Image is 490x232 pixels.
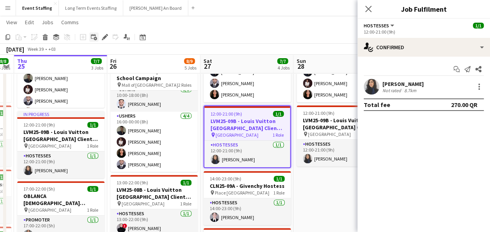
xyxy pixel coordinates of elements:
[297,57,306,64] span: Sun
[28,207,71,213] span: [GEOGRAPHIC_DATA]
[87,122,98,128] span: 1/1
[278,65,290,71] div: 4 Jobs
[109,62,117,71] span: 26
[17,152,104,178] app-card-role: Hostesses1/112:00-21:00 (9h)[PERSON_NAME]
[297,105,384,166] app-job-card: 12:00-21:00 (9h)1/1LVM25-09B - Louis Vuitton [GEOGRAPHIC_DATA] Client Advisor [GEOGRAPHIC_DATA]1 ...
[178,82,191,88] span: 2 Roles
[273,111,284,117] span: 1/1
[216,132,258,138] span: [GEOGRAPHIC_DATA]
[210,176,241,182] span: 14:00-23:00 (9h)
[58,17,82,27] a: Comms
[122,201,165,207] span: [GEOGRAPHIC_DATA]
[297,53,384,102] app-card-role: Ushers3/314:00-22:00 (8h)[PERSON_NAME][PERSON_NAME][PERSON_NAME]
[382,80,424,87] div: [PERSON_NAME]
[87,207,98,213] span: 1 Role
[110,56,198,172] app-job-card: 10:00-00:00 (14h) (Sat)5/5ASE25-08A - MOQ Back to School Campaign Mall of [GEOGRAPHIC_DATA]2 Role...
[357,4,490,14] h3: Job Fulfilment
[364,29,484,35] div: 12:00-21:00 (9h)
[274,176,285,182] span: 1/1
[203,105,291,168] app-job-card: 12:00-21:00 (9h)1/1LVM25-09B - Louis Vuitton [GEOGRAPHIC_DATA] Client Advisor [GEOGRAPHIC_DATA]1 ...
[87,143,98,149] span: 1 Role
[303,110,334,116] span: 12:00-21:00 (9h)
[403,87,418,93] div: 8.7km
[39,17,57,27] a: Jobs
[122,82,178,88] span: Mall of [GEOGRAPHIC_DATA]
[184,58,195,64] span: 8/9
[6,19,17,26] span: View
[451,101,478,109] div: 270.00 QR
[203,53,291,102] app-card-role: Ushers3/315:00-23:00 (8h)[PERSON_NAME][PERSON_NAME][PERSON_NAME]
[273,190,285,196] span: 1 Role
[87,186,98,192] span: 1/1
[364,101,390,109] div: Total fee
[204,141,290,167] app-card-role: Hostesses1/112:00-21:00 (9h)[PERSON_NAME]
[203,57,212,64] span: Sat
[23,186,55,192] span: 17:00-22:00 (5h)
[91,58,102,64] span: 7/7
[23,122,55,128] span: 12:00-21:00 (9h)
[277,58,288,64] span: 7/7
[59,0,123,16] button: Long Term Events Staffing
[17,111,104,178] app-job-card: In progress12:00-21:00 (9h)1/1LVM25-09B - Louis Vuitton [GEOGRAPHIC_DATA] Client Advisor [GEOGRAP...
[28,143,71,149] span: [GEOGRAPHIC_DATA]
[357,38,490,57] div: Confirmed
[117,180,148,186] span: 13:00-22:00 (9h)
[203,182,291,189] h3: CLN25-09A - Givenchy Hostess
[184,65,196,71] div: 5 Jobs
[17,59,104,120] app-card-role: Ushers4/416:00-00:00 (8h)[PERSON_NAME][PERSON_NAME][PERSON_NAME]
[295,62,306,71] span: 28
[364,23,395,29] button: Hostesses
[91,65,103,71] div: 3 Jobs
[110,186,198,200] h3: LVM25-08B - Louis Vuitton [GEOGRAPHIC_DATA] Client Advisor
[17,57,27,64] span: Thu
[297,117,384,131] h3: LVM25-09B - Louis Vuitton [GEOGRAPHIC_DATA] Client Advisor
[272,132,284,138] span: 1 Role
[204,118,290,132] h3: LVM25-09B - Louis Vuitton [GEOGRAPHIC_DATA] Client Advisor
[308,131,351,137] span: [GEOGRAPHIC_DATA]
[110,85,198,112] app-card-role: Ushers1/110:00-18:00 (8h)[PERSON_NAME]
[180,201,191,207] span: 1 Role
[202,62,212,71] span: 27
[123,0,188,16] button: [PERSON_NAME] An Board
[16,62,27,71] span: 25
[17,128,104,143] h3: LVM25-09B - Louis Vuitton [GEOGRAPHIC_DATA] Client Advisor
[473,23,484,29] span: 1/1
[215,190,269,196] span: Place [GEOGRAPHIC_DATA]
[17,193,104,207] h3: OBLANCA [DEMOGRAPHIC_DATA] Bilingual Promoter
[26,46,45,52] span: Week 39
[110,68,198,82] h3: ASE25-08A - MOQ Back to School Campaign
[110,112,198,172] app-card-role: Ushers4/416:00-00:00 (8h)[PERSON_NAME][PERSON_NAME][PERSON_NAME][PERSON_NAME]
[6,45,24,53] div: [DATE]
[382,87,403,93] div: Not rated
[25,19,34,26] span: Edit
[42,19,53,26] span: Jobs
[110,57,117,64] span: Fri
[61,19,79,26] span: Comms
[180,180,191,186] span: 1/1
[203,198,291,225] app-card-role: Hostesses1/114:00-23:00 (9h)[PERSON_NAME]
[17,111,104,117] div: In progress
[16,0,59,16] button: Event Staffing
[364,23,389,29] span: Hostesses
[3,17,20,27] a: View
[122,223,127,228] span: !
[297,140,384,166] app-card-role: Hostesses1/112:00-21:00 (9h)[PERSON_NAME]
[22,17,37,27] a: Edit
[203,171,291,225] app-job-card: 14:00-23:00 (9h)1/1CLN25-09A - Givenchy Hostess Place [GEOGRAPHIC_DATA]1 RoleHostesses1/114:00-23...
[48,46,56,52] div: +03
[211,111,242,117] span: 12:00-21:00 (9h)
